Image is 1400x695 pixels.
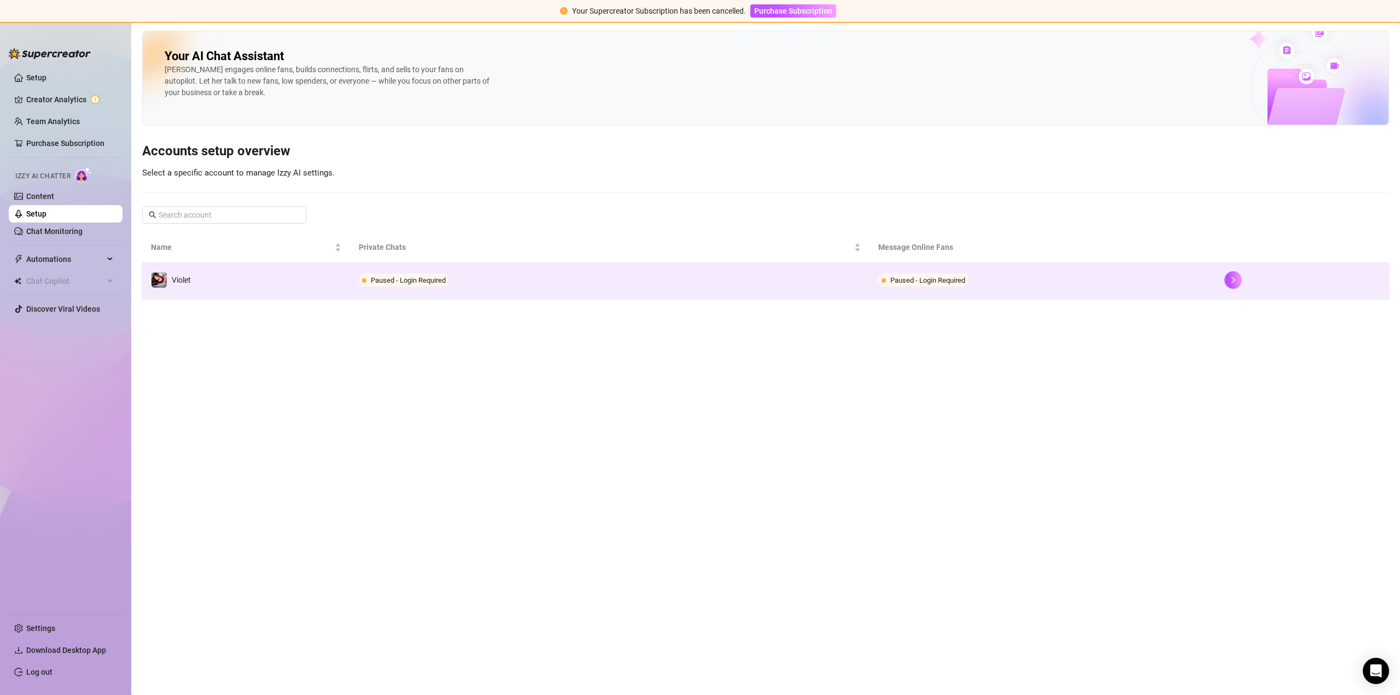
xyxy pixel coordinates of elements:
div: [PERSON_NAME] engages online fans, builds connections, flirts, and sells to your fans on autopilo... [165,64,493,98]
img: Chat Copilot [14,277,21,285]
span: right [1229,276,1237,284]
span: Automations [26,250,104,268]
span: thunderbolt [14,255,23,264]
span: exclamation-circle [560,7,568,15]
span: search [149,211,156,219]
th: Name [142,232,350,262]
span: Izzy AI Chatter [15,171,71,182]
a: Team Analytics [26,117,80,126]
a: Content [26,192,54,201]
button: Purchase Subscription [750,4,836,17]
a: Chat Monitoring [26,227,83,236]
span: Paused - Login Required [890,276,965,284]
img: Violet [151,272,167,288]
img: AI Chatter [75,167,92,183]
a: Log out [26,668,52,676]
input: Search account [159,209,291,221]
a: Setup [26,73,46,82]
button: right [1224,271,1242,289]
div: Open Intercom Messenger [1363,658,1389,684]
img: ai-chatter-content-library-cLFOSyPT.png [1219,13,1389,125]
span: Name [151,241,332,253]
span: Paused - Login Required [371,276,446,284]
img: logo-BBDzfeDw.svg [9,48,91,59]
span: Select a specific account to manage Izzy AI settings. [142,168,335,178]
a: Settings [26,624,55,633]
span: download [14,646,23,655]
th: Message Online Fans [870,232,1216,262]
span: Purchase Subscription [754,7,832,15]
h2: Your AI Chat Assistant [165,49,284,64]
th: Private Chats [350,232,870,262]
span: Download Desktop App [26,646,106,655]
span: Your Supercreator Subscription has been cancelled. [572,7,746,15]
a: Creator Analytics exclamation-circle [26,91,114,108]
a: Purchase Subscription [26,139,104,148]
h3: Accounts setup overview [142,143,1389,160]
span: Chat Copilot [26,272,104,290]
a: Discover Viral Videos [26,305,100,313]
span: Private Chats [359,241,852,253]
a: Setup [26,209,46,218]
span: Violet [172,276,191,284]
a: Purchase Subscription [750,7,836,15]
